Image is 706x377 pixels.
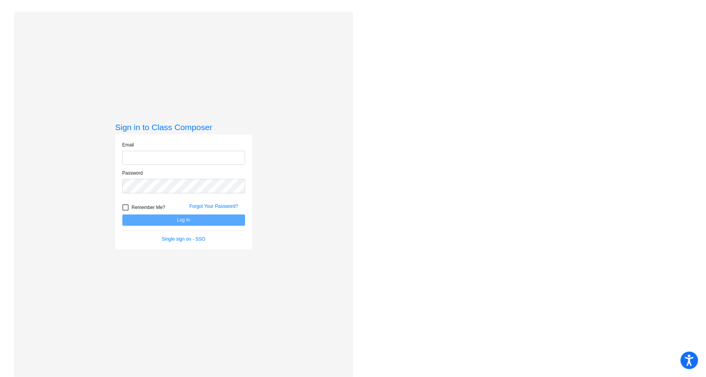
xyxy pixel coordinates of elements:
[115,122,252,132] h3: Sign in to Class Composer
[122,141,134,148] label: Email
[162,236,205,242] a: Single sign on - SSO
[122,214,245,226] button: Log In
[190,204,238,209] a: Forgot Your Password?
[122,170,143,177] label: Password
[132,203,165,212] span: Remember Me?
